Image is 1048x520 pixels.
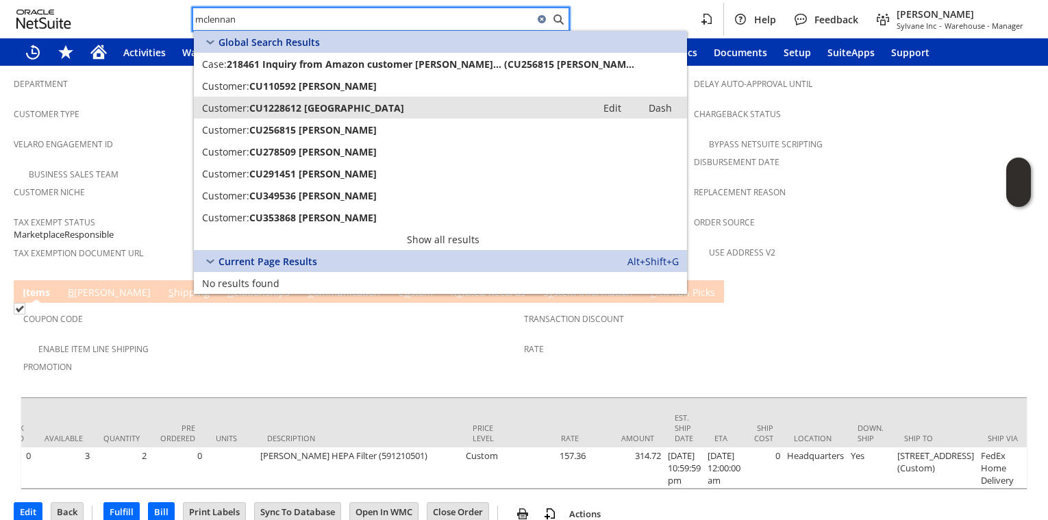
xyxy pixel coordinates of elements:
[202,101,249,114] span: Customer:
[706,38,775,66] a: Documents
[249,79,377,92] span: CU110592 [PERSON_NAME]
[150,447,205,488] td: 0
[540,286,636,301] a: System Information
[308,286,314,299] span: C
[227,286,234,299] span: R
[883,38,938,66] a: Support
[457,286,462,299] span: e
[194,75,687,97] a: Customer:CU110592 [PERSON_NAME]Edit: Dash:
[894,447,977,488] td: [STREET_ADDRESS] (Custom)
[514,447,589,488] td: 157.36
[694,186,786,198] a: Replacement reason
[58,44,74,60] svg: Shortcuts
[202,79,249,92] span: Customer:
[193,11,534,27] input: Search
[194,272,687,294] a: No results found
[847,447,894,488] td: Yes
[904,433,967,443] div: Ship To
[744,447,784,488] td: 0
[709,138,823,150] a: Bypass NetSuite Scripting
[14,138,113,150] a: Velaro Engagement ID
[891,46,930,59] span: Support
[202,58,227,71] span: Case:
[524,313,624,325] a: Transaction Discount
[714,46,767,59] span: Documents
[524,343,544,355] a: Rate
[160,423,195,443] div: Pre Ordered
[447,286,529,301] a: Related Records
[549,286,553,299] span: y
[90,44,107,60] svg: Home
[182,46,235,59] span: Warehouse
[249,167,377,180] span: CU291451 [PERSON_NAME]
[814,13,858,26] span: Feedback
[219,36,320,49] span: Global Search Results
[473,423,503,443] div: Price Level
[194,162,687,184] a: Customer:CU291451 [PERSON_NAME]Edit: Dash:
[202,167,249,180] span: Customer:
[1006,158,1031,207] iframe: Click here to launch Oracle Guided Learning Help Panel
[194,119,687,140] a: Customer:CU256815 [PERSON_NAME]Edit: Dash:
[1006,183,1031,208] span: Oracle Guided Learning Widget. To move around, please hold and drag
[194,53,687,75] a: Case:218461 Inquiry from Amazon customer [PERSON_NAME]... (CU256815 [PERSON_NAME])Edit:
[14,78,68,90] a: Department
[194,97,687,119] a: Customer:CU1228612 [GEOGRAPHIC_DATA]Edit: Dash:
[858,423,884,443] div: Down. Ship
[636,99,684,116] a: Dash:
[694,216,755,228] a: Order Source
[754,13,776,26] span: Help
[174,38,243,66] a: Warehouse
[524,433,579,443] div: Rate
[249,211,377,224] span: CU353868 [PERSON_NAME]
[784,46,811,59] span: Setup
[194,206,687,228] a: Customer:CU353868 [PERSON_NAME]Edit: Dash:
[267,433,452,443] div: Description
[14,247,143,259] a: Tax Exemption Document URL
[988,433,1019,443] div: Ship Via
[395,286,436,301] a: Custom
[14,303,25,314] img: Checked
[249,101,404,114] span: CU1228612 [GEOGRAPHIC_DATA]
[694,156,779,168] a: Disbursement Date
[709,247,775,258] a: Use Address V2
[194,140,687,162] a: Customer:CU278509 [PERSON_NAME]Edit: Dash:
[675,412,694,443] div: Est. Ship Date
[14,216,95,228] a: Tax Exempt Status
[202,123,249,136] span: Customer:
[64,286,154,301] a: B[PERSON_NAME]
[599,433,654,443] div: Amount
[202,145,249,158] span: Customer:
[202,277,279,290] span: No results found
[227,58,636,71] span: 218461 Inquiry from Amazon customer [PERSON_NAME]... (CU256815 [PERSON_NAME])
[23,313,83,325] a: Coupon Code
[202,211,249,224] span: Customer:
[939,21,942,31] span: -
[194,228,687,250] a: Show all results
[588,99,636,116] a: Edit:
[23,361,72,373] a: Promotion
[29,169,118,180] a: Business Sales Team
[14,186,85,198] a: Customer Niche
[103,433,140,443] div: Quantity
[897,21,936,31] span: Sylvane Inc
[34,447,93,488] td: 3
[897,8,1023,21] span: [PERSON_NAME]
[827,46,875,59] span: SuiteApps
[23,286,26,299] span: I
[550,11,566,27] svg: Search
[224,286,293,301] a: Relationships
[16,10,71,29] svg: logo
[694,78,812,90] a: Delay Auto-Approval Until
[123,46,166,59] span: Activities
[25,44,41,60] svg: Recent Records
[115,38,174,66] a: Activities
[819,38,883,66] a: SuiteApps
[68,286,74,299] span: B
[49,38,82,66] div: Shortcuts
[194,184,687,206] a: Customer:CU349536 [PERSON_NAME]Edit: Dash:
[977,447,1029,488] td: FedEx Home Delivery
[794,433,837,443] div: Location
[775,38,819,66] a: Setup
[14,228,114,241] span: MarketplaceResponsible
[404,286,410,299] span: u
